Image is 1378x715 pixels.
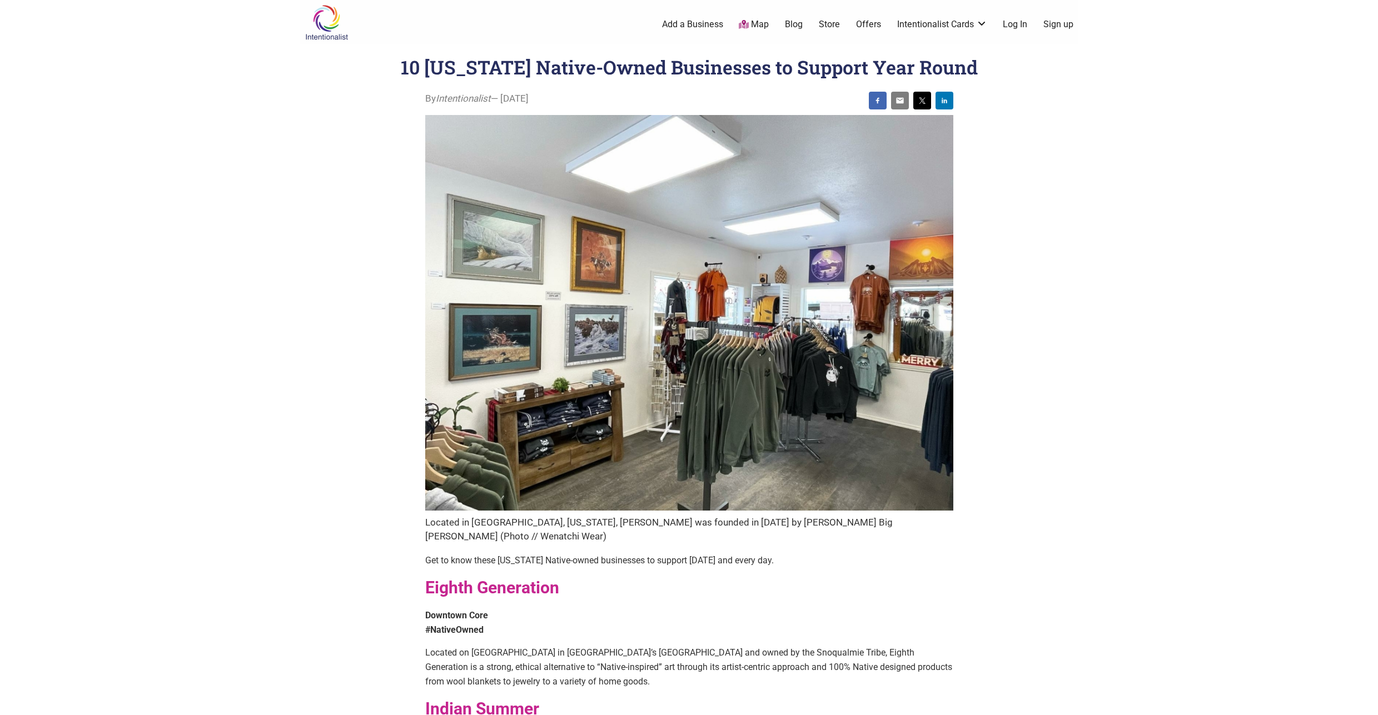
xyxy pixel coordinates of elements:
a: Offers [856,18,881,31]
p: Located on [GEOGRAPHIC_DATA] in [GEOGRAPHIC_DATA]’s [GEOGRAPHIC_DATA] and owned by the Snoqualmie... [425,646,953,688]
img: Wenatchi Wear [425,115,953,511]
p: Get to know these [US_STATE] Native-owned businesses to support [DATE] and every day. [425,553,953,568]
a: Intentionalist Cards [897,18,987,31]
img: facebook sharing button [873,96,882,105]
strong: Downtown Core [425,610,488,621]
a: Add a Business [662,18,723,31]
span: By — [DATE] [425,92,529,106]
a: Sign up [1043,18,1073,31]
img: twitter sharing button [918,96,927,105]
a: Blog [785,18,803,31]
figcaption: Located in [GEOGRAPHIC_DATA], [US_STATE], [PERSON_NAME] was founded in [DATE] by [PERSON_NAME] Bi... [425,516,953,544]
a: Store [819,18,840,31]
a: Log In [1003,18,1027,31]
img: linkedin sharing button [940,96,949,105]
img: email sharing button [896,96,904,105]
h1: 10 [US_STATE] Native-Owned Businesses to Support Year Round [401,54,978,79]
img: Intentionalist [300,4,353,41]
a: Map [739,18,769,31]
a: Eighth Generation [425,578,559,597]
i: Intentionalist [436,93,491,104]
strong: #NativeOwned [425,624,484,635]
